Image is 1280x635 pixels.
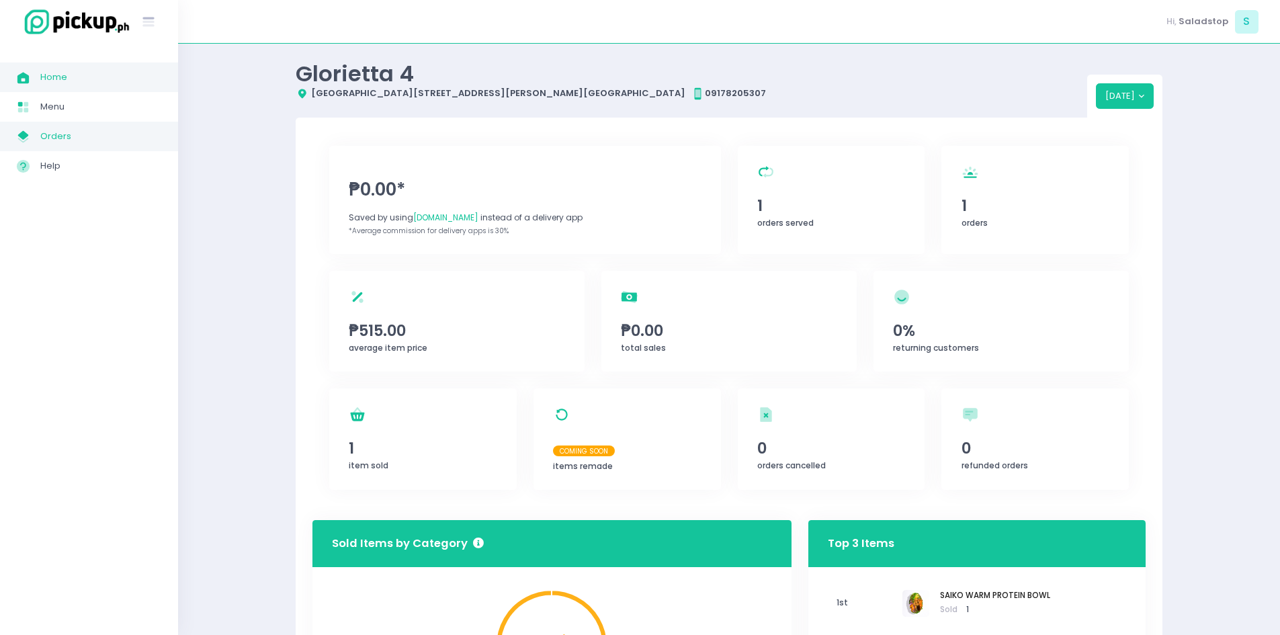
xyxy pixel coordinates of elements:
h3: Sold Items by Category [332,536,484,552]
span: 0 [962,437,1109,460]
span: Hi, [1166,15,1177,28]
span: orders cancelled [757,460,826,471]
button: [DATE] [1096,83,1154,109]
span: SAIKO WARM PROTEIN BOWL [940,590,1050,602]
span: Help [40,157,161,175]
span: Home [40,69,161,86]
span: returning customers [893,342,979,353]
span: average item price [349,342,427,353]
span: orders served [757,217,814,228]
div: Glorietta 4 [296,60,1087,87]
span: refunded orders [962,460,1028,471]
span: Orders [40,128,161,145]
span: 1 [966,604,969,615]
span: ₱0.00 [621,319,837,342]
span: ₱515.00 [349,319,565,342]
div: [GEOGRAPHIC_DATA][STREET_ADDRESS][PERSON_NAME][GEOGRAPHIC_DATA] 09178205307 [296,87,1087,100]
img: SAIKO WARM PROTEIN BOWL [902,590,929,617]
span: 1 [962,194,1109,217]
span: orders [962,217,988,228]
span: [DOMAIN_NAME] [413,212,478,223]
span: items remade [553,460,613,472]
img: logo [17,7,131,36]
span: 1 [349,437,497,460]
span: 1 [757,194,905,217]
span: Sold [940,604,1050,616]
span: 0% [893,319,1109,342]
span: Menu [40,98,161,116]
span: *Average commission for delivery apps is 30% [349,226,509,236]
span: ₱0.00* [349,177,701,203]
h3: Top 3 Items [828,524,894,562]
span: total sales [621,342,666,353]
span: Saladstop [1179,15,1228,28]
span: 0 [757,437,905,460]
span: 1st [828,589,902,618]
span: S [1235,10,1258,34]
span: item sold [349,460,388,471]
span: Coming Soon [553,446,615,456]
div: Saved by using instead of a delivery app [349,212,701,224]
